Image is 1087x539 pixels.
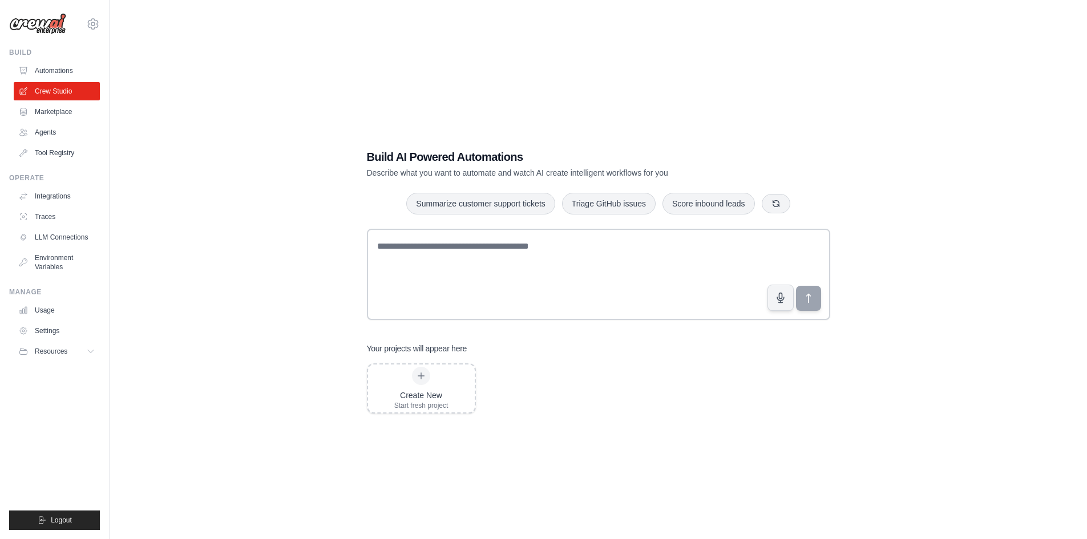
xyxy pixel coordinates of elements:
img: Logo [9,13,66,35]
a: Automations [14,62,100,80]
div: Widget de chat [1030,484,1087,539]
span: Logout [51,516,72,525]
a: Crew Studio [14,82,100,100]
a: Agents [14,123,100,141]
a: Usage [14,301,100,319]
a: Traces [14,208,100,226]
div: Create New [394,390,448,401]
iframe: Chat Widget [1030,484,1087,539]
button: Triage GitHub issues [562,193,656,214]
button: Logout [9,510,100,530]
button: Summarize customer support tickets [406,193,555,214]
a: Marketplace [14,103,100,121]
button: Resources [14,342,100,360]
p: Describe what you want to automate and watch AI create intelligent workflows for you [367,167,750,179]
button: Click to speak your automation idea [767,285,794,311]
div: Operate [9,173,100,183]
a: Integrations [14,187,100,205]
div: Manage [9,287,100,297]
a: Tool Registry [14,144,100,162]
span: Resources [35,347,67,356]
button: Get new suggestions [762,194,790,213]
div: Build [9,48,100,57]
a: Settings [14,322,100,340]
h1: Build AI Powered Automations [367,149,750,165]
button: Score inbound leads [662,193,755,214]
h3: Your projects will appear here [367,343,467,354]
a: LLM Connections [14,228,100,246]
a: Environment Variables [14,249,100,276]
div: Start fresh project [394,401,448,410]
